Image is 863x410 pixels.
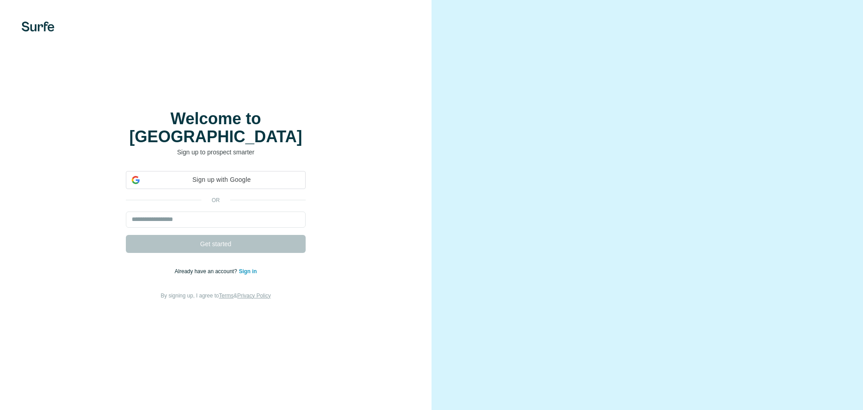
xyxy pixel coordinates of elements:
p: or [201,196,230,204]
span: Already have an account? [175,268,239,275]
a: Sign in [239,268,257,275]
div: Sign up with Google [126,171,306,189]
span: By signing up, I agree to & [161,293,271,299]
p: Sign up to prospect smarter [126,148,306,157]
a: Terms [219,293,234,299]
img: Surfe's logo [22,22,54,32]
span: Sign up with Google [143,175,300,185]
h1: Welcome to [GEOGRAPHIC_DATA] [126,110,306,146]
a: Privacy Policy [237,293,271,299]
